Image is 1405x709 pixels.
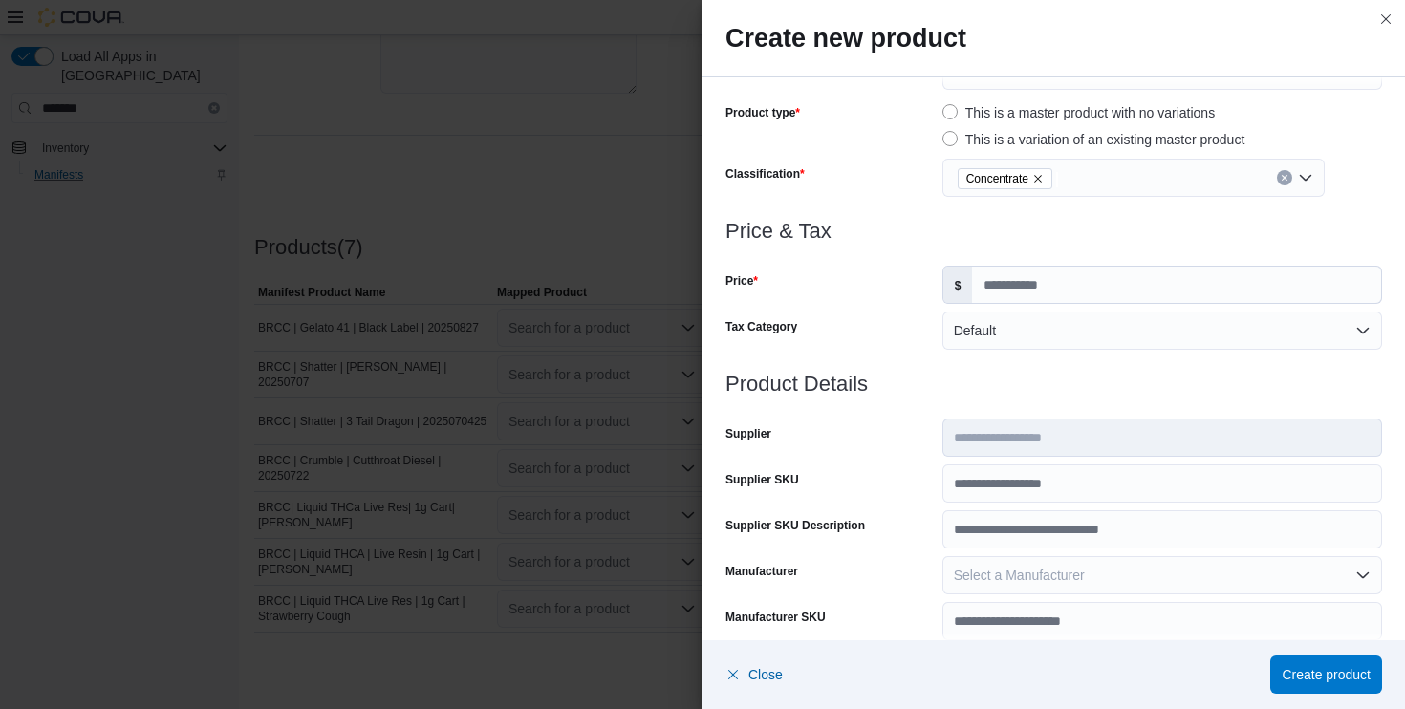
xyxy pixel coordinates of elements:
label: $ [943,267,973,303]
span: Close [748,665,783,684]
label: Manufacturer SKU [725,610,826,625]
label: Supplier SKU Description [725,518,865,533]
label: Price [725,273,758,289]
span: Select a Manufacturer [954,568,1085,583]
h3: Product Details [725,373,1382,396]
button: Close this dialog [1374,8,1397,31]
label: Supplier SKU [725,472,799,487]
label: This is a variation of an existing master product [942,128,1245,151]
button: Select a Manufacturer [942,556,1382,594]
label: Classification [725,166,805,182]
button: Create product [1270,655,1382,694]
button: Default [942,312,1382,350]
span: Concentrate [958,168,1052,189]
span: Concentrate [966,169,1028,188]
label: This is a master product with no variations [942,101,1215,124]
label: Supplier [725,426,771,441]
label: Tax Category [725,319,797,334]
label: Product type [725,105,800,120]
button: Clear input [1277,170,1292,185]
button: Remove Concentrate from selection in this group [1032,173,1044,184]
h3: Price & Tax [725,220,1382,243]
label: Manufacturer [725,564,798,579]
span: Create product [1282,665,1371,684]
button: Close [725,655,783,694]
h2: Create new product [725,23,1382,54]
